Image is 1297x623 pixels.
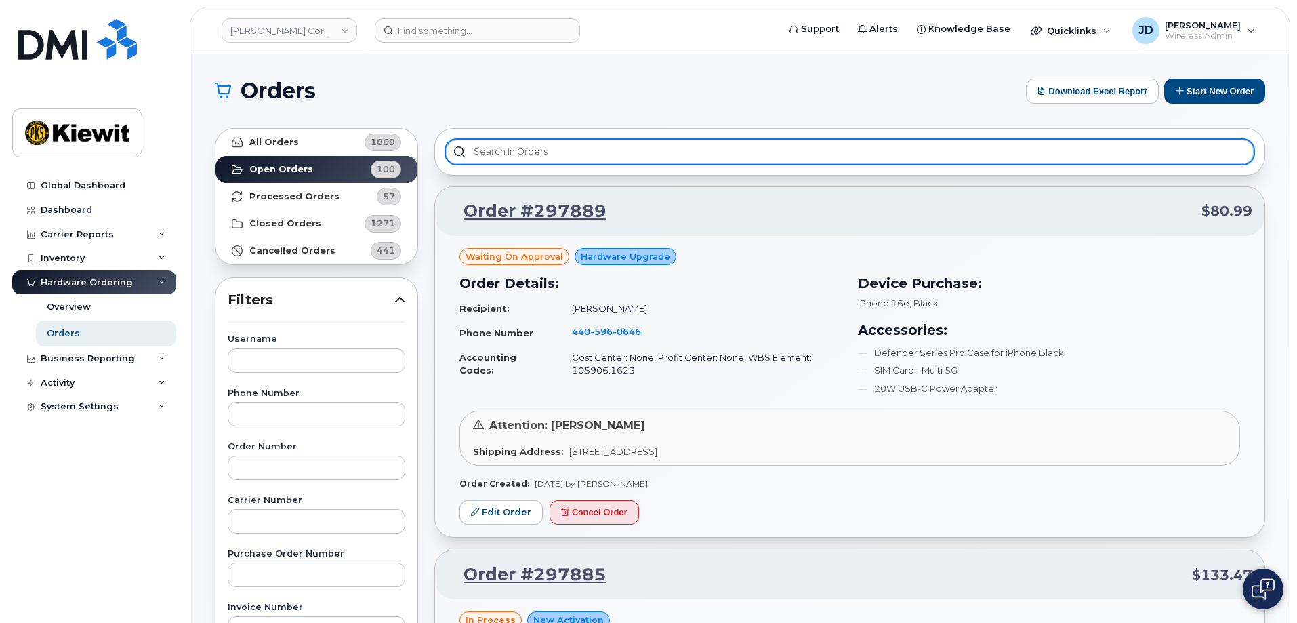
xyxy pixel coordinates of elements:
[228,603,405,612] label: Invoice Number
[569,446,657,457] span: [STREET_ADDRESS]
[858,273,1240,294] h3: Device Purchase:
[459,273,842,294] h3: Order Details:
[1026,79,1159,104] button: Download Excel Report
[215,210,417,237] a: Closed Orders1271
[228,290,394,310] span: Filters
[459,500,543,525] a: Edit Order
[241,81,316,101] span: Orders
[228,389,405,398] label: Phone Number
[1252,578,1275,600] img: Open chat
[572,326,641,337] span: 440
[459,303,510,314] strong: Recipient:
[459,479,529,489] strong: Order Created:
[590,326,613,337] span: 596
[1192,565,1252,585] span: $133.47
[459,352,516,376] strong: Accounting Codes:
[1201,201,1252,221] span: $80.99
[228,335,405,344] label: Username
[249,137,299,148] strong: All Orders
[466,250,563,263] span: Waiting On Approval
[858,382,1240,395] li: 20W USB-C Power Adapter
[858,298,909,308] span: iPhone 16e
[228,550,405,559] label: Purchase Order Number
[613,326,641,337] span: 0646
[447,563,606,587] a: Order #297885
[446,140,1254,164] input: Search in orders
[215,156,417,183] a: Open Orders100
[858,346,1240,359] li: Defender Series Pro Case for iPhone Black
[371,136,395,148] span: 1869
[473,446,564,457] strong: Shipping Address:
[560,297,842,321] td: [PERSON_NAME]
[215,129,417,156] a: All Orders1869
[535,479,648,489] span: [DATE] by [PERSON_NAME]
[447,199,606,224] a: Order #297889
[228,443,405,451] label: Order Number
[249,245,335,256] strong: Cancelled Orders
[377,163,395,176] span: 100
[572,326,657,337] a: 4405960646
[489,419,645,432] span: Attention: [PERSON_NAME]
[858,364,1240,377] li: SIM Card - Multi 5G
[215,183,417,210] a: Processed Orders57
[215,237,417,264] a: Cancelled Orders441
[249,191,339,202] strong: Processed Orders
[371,217,395,230] span: 1271
[383,190,395,203] span: 57
[459,327,533,338] strong: Phone Number
[249,218,321,229] strong: Closed Orders
[249,164,313,175] strong: Open Orders
[550,500,639,525] button: Cancel Order
[858,320,1240,340] h3: Accessories:
[909,298,939,308] span: , Black
[1164,79,1265,104] button: Start New Order
[377,244,395,257] span: 441
[581,250,670,263] span: Hardware Upgrade
[560,346,842,382] td: Cost Center: None, Profit Center: None, WBS Element: 105906.1623
[228,496,405,505] label: Carrier Number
